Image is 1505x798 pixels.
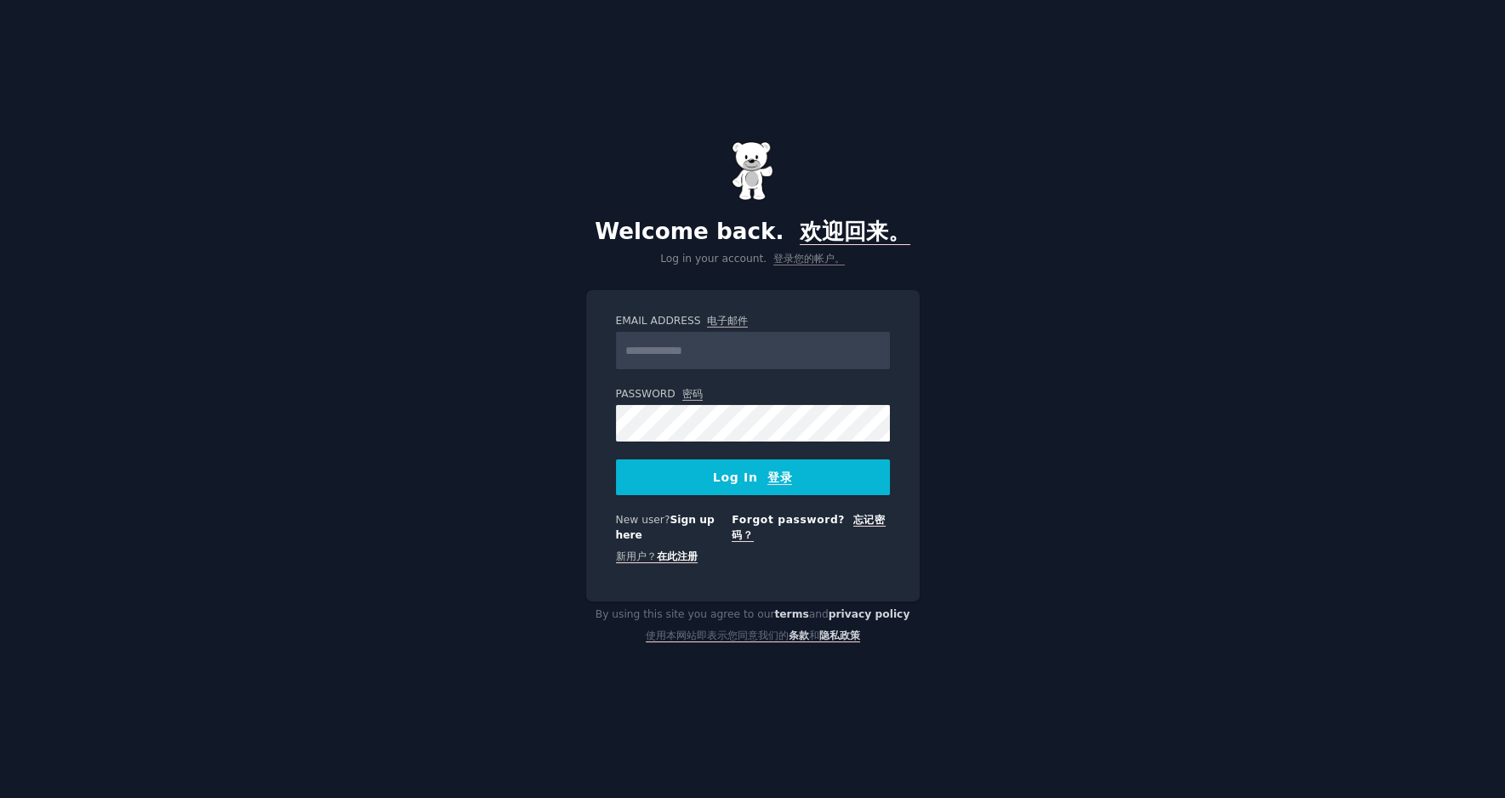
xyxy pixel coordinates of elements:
[732,141,774,201] img: Gummy Bear
[586,219,920,246] h2: Welcome back.
[616,314,890,329] label: Email Address
[819,630,860,641] a: 隐私政策
[616,550,657,562] span: 新用户？
[774,608,808,620] a: terms
[732,514,885,542] font: 忘记密码？
[586,601,920,657] div: By using this site you agree to our and
[767,470,792,485] font: 登录
[732,514,885,541] a: Forgot password? 忘记密码？
[682,388,703,401] font: 密码
[657,550,698,562] a: 在此注册
[800,219,910,245] font: 欢迎回来。
[773,253,845,265] font: 登录您的帐户。
[646,630,860,642] font: 使用本网站即表示您同意我们的 和
[707,315,748,328] font: 电子邮件
[616,387,890,402] label: Password
[829,608,910,620] a: privacy policy
[789,630,809,641] a: 条款
[616,459,890,495] button: Log In 登录
[616,514,670,526] span: New user?
[616,514,715,541] a: Sign up here
[586,252,920,267] p: Log in your account.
